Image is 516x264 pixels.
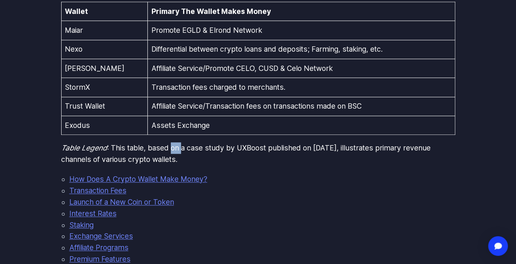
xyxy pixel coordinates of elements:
td: Affiliate Service/Promote CELO, CUSD & Celo Network [147,59,455,77]
a: Transaction Fees [69,186,126,195]
td: Trust Wallet [61,97,147,116]
a: Staking [69,221,94,229]
a: Launch of a New Coin or Token [69,198,174,206]
td: Maiar [61,21,147,40]
a: Exchange Services [69,232,133,240]
strong: Wallet [65,7,88,16]
td: Affiliate Service/Transaction fees on transactions made on BSC [147,97,455,116]
a: Premium Features [69,255,131,263]
a: How Does A Crypto Wallet Make Money? [69,175,207,183]
td: StormX [61,78,147,97]
td: Differential between crypto loans and deposits; Farming, staking, etc. [147,40,455,59]
td: [PERSON_NAME] [61,59,147,77]
div: Open Intercom Messenger [488,236,508,256]
p: : This table, based on a case study by UXBoost published on [DATE], illustrates primary revenue c... [61,142,455,165]
td: Assets Exchange [147,116,455,135]
em: Table Legend [61,143,107,152]
a: Affiliate Programs [69,243,128,252]
strong: Primary The Wallet Makes Money [151,7,271,16]
td: Exodus [61,116,147,135]
td: Transaction fees charged to merchants. [147,78,455,97]
a: Interest Rates [69,209,117,218]
td: Nexo [61,40,147,59]
td: Promote EGLD & Elrond Network [147,21,455,40]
